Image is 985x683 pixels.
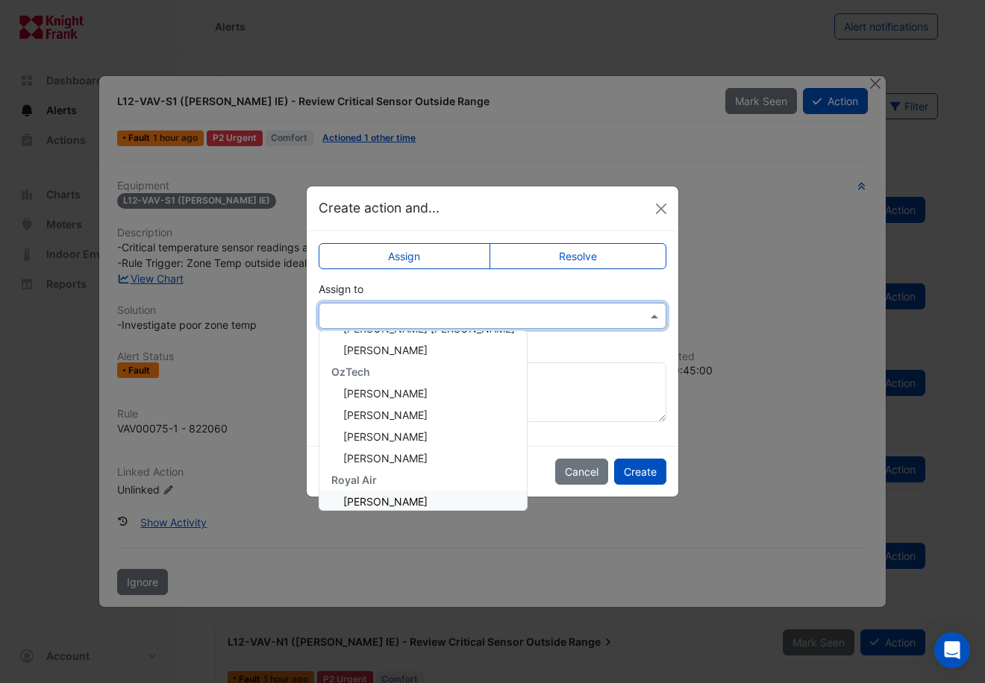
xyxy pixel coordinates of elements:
[319,330,528,511] ng-dropdown-panel: Options list
[343,452,428,465] span: [PERSON_NAME]
[319,243,490,269] label: Assign
[343,430,428,443] span: [PERSON_NAME]
[343,344,428,356] span: [PERSON_NAME]
[331,365,370,378] span: OzTech
[555,459,608,485] button: Cancel
[331,473,377,486] span: Royal Air
[343,409,428,421] span: [PERSON_NAME]
[934,632,970,668] div: Open Intercom Messenger
[343,387,428,400] span: [PERSON_NAME]
[650,198,672,220] button: Close
[343,495,428,508] span: [PERSON_NAME]
[614,459,666,485] button: Create
[343,322,515,335] span: [PERSON_NAME] [PERSON_NAME]
[490,243,667,269] label: Resolve
[319,198,440,218] h5: Create action and...
[319,281,363,297] label: Assign to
